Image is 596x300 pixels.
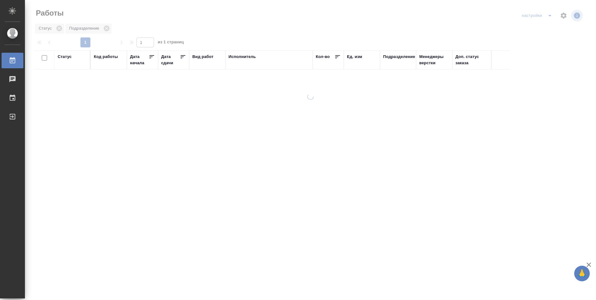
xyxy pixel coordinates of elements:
[574,266,590,281] button: 🙏
[316,54,330,60] div: Кол-во
[58,54,72,60] div: Статус
[419,54,449,66] div: Менеджеры верстки
[161,54,180,66] div: Дата сдачи
[94,54,118,60] div: Код работы
[130,54,149,66] div: Дата начала
[192,54,214,60] div: Вид работ
[383,54,415,60] div: Подразделение
[228,54,256,60] div: Исполнитель
[577,267,587,280] span: 🙏
[455,54,488,66] div: Доп. статус заказа
[347,54,362,60] div: Ед. изм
